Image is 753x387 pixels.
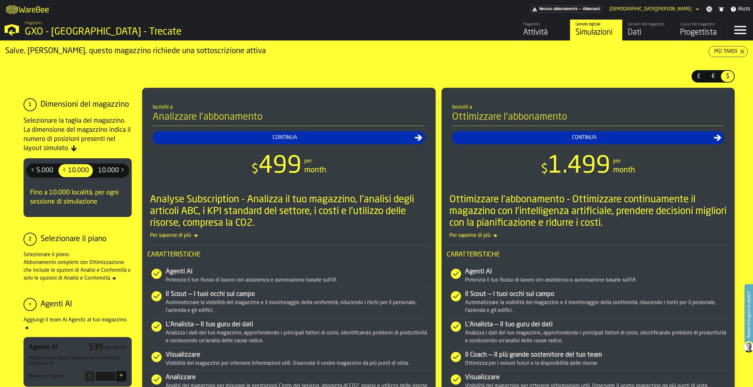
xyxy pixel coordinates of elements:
[680,22,722,27] div: Layout del magazzino
[93,163,129,178] label: button-switch-multi-10.000 >
[166,329,430,345] div: Analizza i dati del tuo magazzino, approfondendo i principali fattori di costo, identificando pro...
[692,70,706,83] label: button-switch-multi-£
[703,6,715,12] label: button-toggle-Impostazioni
[539,7,578,11] span: Nessun abbonamento
[610,7,692,12] div: DropdownMenuValue-Matteo Cultrera
[465,299,730,315] div: Automatizzare la visibilità del magazzino e il monitoraggio della conformità, riducendo i rischi ...
[465,290,730,299] div: Il Scout — I tuoi occhi sul campo
[721,71,734,82] div: thumb
[541,163,548,176] span: $
[41,299,72,310] div: Agenti AI
[166,290,430,299] div: Il Scout — I tuoi occhi sul campo
[24,98,37,111] div: 1
[24,233,37,246] div: 2
[166,320,430,329] div: L'Analista — Il tuo guru dei dati
[29,355,126,366] div: Potenzia il tuo flusso di lavoro con assistenza basata su AI.
[24,316,132,332] div: Aggiungi il team AI Agentic al tuo magazzino.
[465,320,730,329] div: L'Analista — Il tuo guru dei dati
[60,165,92,176] span: < 10.000
[259,155,302,178] span: 499
[711,48,740,55] div: Più tardi
[465,360,730,367] div: Ottimizza per i volumi futuri e la disponibilità delle risorse
[29,343,58,352] div: Agente AI
[680,27,722,38] div: Progettista
[166,299,430,315] div: Automatizzare la visibilità del magazzino e il monitoraggio della conformità, riducendo i rischi ...
[694,72,704,81] span: £
[447,232,730,240] span: Per saperne di più
[25,21,42,25] span: Magazzino
[5,46,709,56] div: Salve, [PERSON_NAME], questo magazzino richiede una sottoscrizione attiva
[613,165,635,176] div: month
[59,164,93,177] div: thumb
[24,116,132,153] div: Selezionare la taglia del magazzino. La dimensione del magazzino indica il numero di posizioni pr...
[166,350,430,360] div: Visualizzare
[465,373,730,382] div: Visualizzare
[95,165,127,176] span: 10.000 >
[27,164,57,177] div: thumb
[715,6,727,12] label: button-toggle-Notifiche
[728,5,753,13] label: button-toggle-Aiuto
[452,111,725,126] h4: Ottimizzare l'abbonamento
[153,131,425,144] button: button-Continua
[41,100,129,110] div: Dimensioni del magazzino
[28,165,56,176] span: < 5.000
[570,20,622,40] a: link-to-/wh/i/7274009e-5361-4e21-8e36-7045ee840609/simulations
[706,70,720,83] label: button-switch-multi-€
[613,157,621,165] div: per
[708,72,718,81] span: €
[530,6,602,13] a: link-to-/wh/i/7274009e-5361-4e21-8e36-7045ee840609/pricing/
[105,345,126,350] div: per utente
[89,342,104,353] div: $ 35
[166,276,430,284] div: Potenzia il tuo flusso di lavoro con assistenza e automazione basate sull'IA
[465,350,730,360] div: Il Coach — Il più grande sostenitore del tuo team
[720,70,735,83] label: button-switch-multi-$
[722,72,733,81] span: $
[452,103,725,111] div: Iscriviti a
[25,26,201,38] div: GXO - [GEOGRAPHIC_DATA] - Trecate
[153,111,425,126] h4: Analizzare l'abbonamento
[150,194,430,229] div: Analyse Subscription - Analizza il tuo magazzino, l'analisi degli articoli ABC, i KPI standard de...
[707,71,720,82] div: thumb
[628,27,669,38] div: Dati
[523,22,565,27] div: Magazzino
[304,165,326,176] div: month
[727,20,753,40] label: button-toggle-Menu
[166,360,430,367] div: Visibilità del magazzino per ottenere informazioni utili. Osservate il vostro magazzino da più pu...
[455,134,714,142] div: Continua
[85,371,95,381] button: -
[523,27,565,38] div: Attività
[465,329,730,345] div: Analizza i dati del tuo magazzino, approfondendo i principali fattori di costo, identificando pro...
[576,27,617,38] div: Simulazioni
[692,71,705,82] div: thumb
[607,5,701,13] div: DropdownMenuValue-Matteo Cultrera
[166,373,430,382] div: Analizzare
[29,374,65,379] div: Numero di Agenti:
[41,234,107,244] div: Selezionare il piano
[155,134,415,142] div: Continua
[579,7,581,11] span: —
[518,20,570,40] a: link-to-/wh/i/7274009e-5361-4e21-8e36-7045ee840609/feed/
[738,5,750,13] span: Aiuto
[576,22,617,27] div: Gemello digitale
[166,267,430,276] div: Agenti AI
[147,232,430,240] span: Per saperne di più
[622,20,675,40] a: link-to-/wh/i/7274009e-5361-4e21-8e36-7045ee840609/data
[675,20,727,40] a: link-to-/wh/i/7274009e-5361-4e21-8e36-7045ee840609/designer
[304,157,312,165] div: per
[465,267,730,276] div: Agenti AI
[583,7,600,11] span: Abbonarsi
[449,194,730,229] div: Ottimizzare l'abbonamento - Ottimizzare continuamente il magazzino con l'intelligenza artificiale...
[709,46,748,57] button: button-Più tardi
[58,163,93,178] label: button-switch-multi-< 10.000
[153,103,425,111] div: Iscriviti a
[94,164,128,177] div: thumb
[251,163,259,176] span: $
[24,251,132,282] div: Selezionare il piano: Abbonamento completo con Ottimizzazione che include le opzioni di Analisi e...
[745,285,752,345] label: Avete bisogno di aiuto?
[116,371,126,381] button: +
[147,250,430,259] span: Caratteristiche
[447,250,730,259] span: Caratteristiche
[548,155,611,178] span: 1.499
[24,298,37,311] div: +
[452,131,725,144] button: button-Continua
